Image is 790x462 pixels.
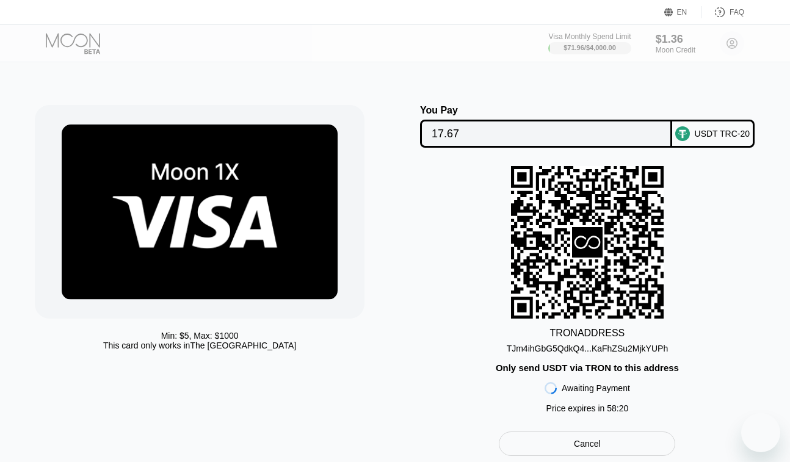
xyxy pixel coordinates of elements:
[695,129,750,139] div: USDT TRC-20
[496,363,679,373] div: Only send USDT via TRON to this address
[607,403,628,413] span: 58 : 20
[550,328,625,339] div: TRON ADDRESS
[562,383,630,393] div: Awaiting Payment
[507,344,669,353] div: TJm4ihGbG5QdkQ4...KaFhZSu2MjkYUPh
[664,6,701,18] div: EN
[564,44,616,51] div: $71.96 / $4,000.00
[103,341,296,350] div: This card only works in The [GEOGRAPHIC_DATA]
[420,105,672,116] div: You Pay
[574,438,601,449] div: Cancel
[499,431,675,456] div: Cancel
[701,6,744,18] div: FAQ
[677,8,687,16] div: EN
[548,32,631,54] div: Visa Monthly Spend Limit$71.96/$4,000.00
[741,413,780,452] iframe: Button to launch messaging window
[730,8,744,16] div: FAQ
[546,403,629,413] div: Price expires in
[548,32,631,41] div: Visa Monthly Spend Limit
[507,339,669,353] div: TJm4ihGbG5QdkQ4...KaFhZSu2MjkYUPh
[161,331,239,341] div: Min: $ 5 , Max: $ 1000
[407,105,767,148] div: You PayUSDT TRC-20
